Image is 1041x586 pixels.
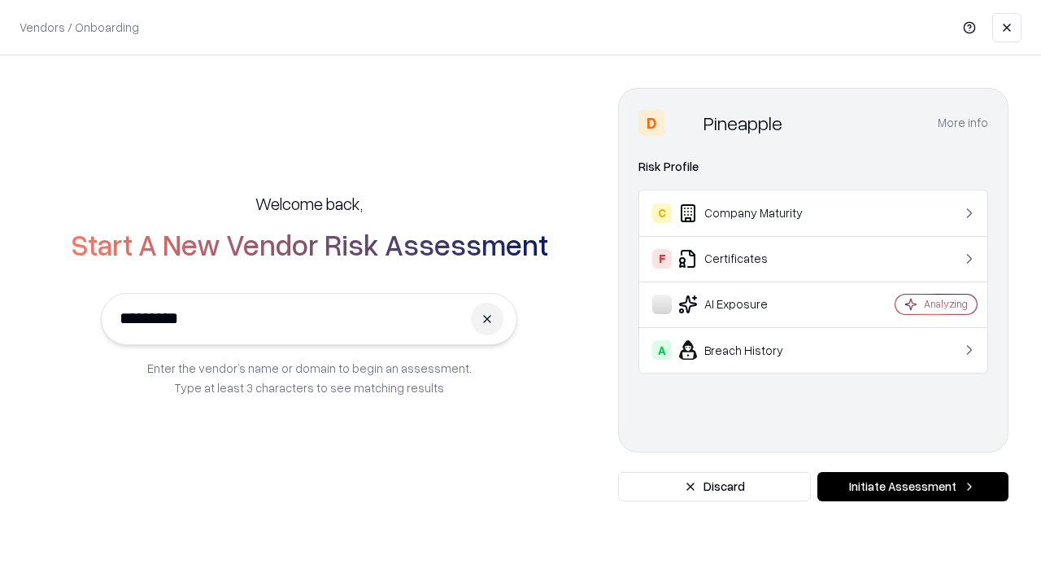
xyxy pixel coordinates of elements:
[652,340,847,360] div: Breach History
[652,295,847,314] div: AI Exposure
[618,472,811,501] button: Discard
[938,108,988,138] button: More info
[20,19,139,36] p: Vendors / Onboarding
[255,192,363,215] h5: Welcome back,
[652,249,672,269] div: F
[652,340,672,360] div: A
[817,472,1008,501] button: Initiate Assessment
[652,203,847,223] div: Company Maturity
[652,203,672,223] div: C
[638,157,988,177] div: Risk Profile
[703,110,782,136] div: Pineapple
[147,358,472,397] p: Enter the vendor’s name or domain to begin an assessment. Type at least 3 characters to see match...
[924,297,968,311] div: Analyzing
[671,110,697,136] img: Pineapple
[638,110,664,136] div: D
[652,249,847,269] div: Certificates
[71,228,548,260] h2: Start A New Vendor Risk Assessment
